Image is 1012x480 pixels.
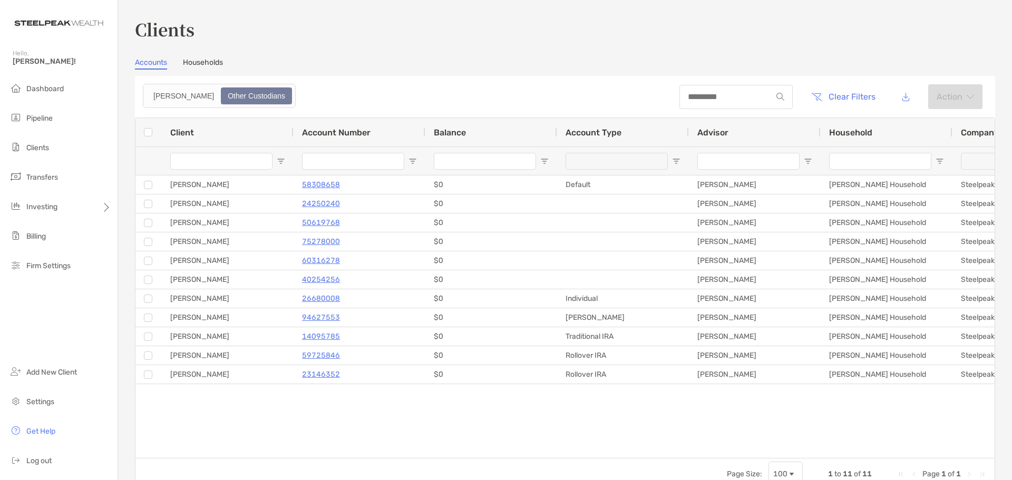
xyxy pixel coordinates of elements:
div: [PERSON_NAME] [689,289,821,308]
div: [PERSON_NAME] Household [821,270,952,289]
a: 24250240 [302,197,340,210]
span: to [834,469,841,478]
button: Open Filter Menu [804,157,812,165]
img: dashboard icon [9,82,22,94]
span: 1 [956,469,961,478]
span: 1 [828,469,833,478]
a: 26680008 [302,292,340,305]
img: pipeline icon [9,111,22,124]
span: Firm Settings [26,261,71,270]
a: 50619768 [302,216,340,229]
input: Account Number Filter Input [302,153,404,170]
span: Billing [26,232,46,241]
span: Page [922,469,940,478]
img: get-help icon [9,424,22,437]
div: Zoe [148,89,220,103]
div: [PERSON_NAME] [689,232,821,251]
button: Clear Filters [803,85,883,109]
span: Client [170,128,194,138]
div: $0 [425,213,557,232]
a: 40254256 [302,273,340,286]
div: First Page [897,470,906,478]
div: [PERSON_NAME] Household [821,346,952,365]
div: [PERSON_NAME] [162,289,294,308]
span: Balance [434,128,466,138]
img: add_new_client icon [9,365,22,378]
img: transfers icon [9,170,22,183]
div: [PERSON_NAME] Household [821,232,952,251]
div: Default [557,175,689,194]
span: Investing [26,202,57,211]
div: [PERSON_NAME] [162,213,294,232]
a: 58308658 [302,178,340,191]
div: [PERSON_NAME] [162,327,294,346]
a: Accounts [135,58,167,70]
div: Page Size: [727,469,762,478]
p: 75278000 [302,235,340,248]
span: Account Type [566,128,621,138]
div: Rollover IRA [557,365,689,384]
span: Clients [26,143,49,152]
span: Household [829,128,872,138]
span: Log out [26,456,52,465]
div: Last Page [978,470,986,478]
div: Other Custodians [222,89,291,103]
img: logout icon [9,454,22,466]
span: Dashboard [26,84,64,93]
img: clients icon [9,141,22,153]
div: 100 [773,469,787,478]
img: Zoe Logo [13,4,105,42]
div: [PERSON_NAME] [557,308,689,327]
div: [PERSON_NAME] [689,194,821,213]
a: 94627553 [302,311,340,324]
div: [PERSON_NAME] [689,346,821,365]
span: Account Number [302,128,371,138]
div: [PERSON_NAME] [689,175,821,194]
div: $0 [425,289,557,308]
div: [PERSON_NAME] [689,270,821,289]
a: 23146352 [302,368,340,381]
div: Previous Page [910,470,918,478]
div: $0 [425,270,557,289]
a: 60316278 [302,254,340,267]
div: [PERSON_NAME] [689,308,821,327]
div: [PERSON_NAME] [162,251,294,270]
span: of [854,469,861,478]
div: Rollover IRA [557,346,689,365]
div: $0 [425,327,557,346]
div: $0 [425,365,557,384]
input: Household Filter Input [829,153,931,170]
img: settings icon [9,395,22,407]
div: [PERSON_NAME] [162,232,294,251]
div: Next Page [965,470,974,478]
div: [PERSON_NAME] Household [821,308,952,327]
button: Actionarrow [928,84,982,109]
span: 1 [941,469,946,478]
div: [PERSON_NAME] Household [821,289,952,308]
a: Households [183,58,223,70]
button: Open Filter Menu [408,157,417,165]
div: $0 [425,308,557,327]
button: Open Filter Menu [277,157,285,165]
span: 11 [862,469,872,478]
div: [PERSON_NAME] Household [821,213,952,232]
a: 59725846 [302,349,340,362]
div: [PERSON_NAME] [689,213,821,232]
input: Client Filter Input [170,153,273,170]
img: investing icon [9,200,22,212]
div: $0 [425,194,557,213]
div: segmented control [143,84,296,108]
span: Add New Client [26,368,77,377]
a: 14095785 [302,330,340,343]
div: [PERSON_NAME] [162,270,294,289]
span: Company [961,128,999,138]
input: Advisor Filter Input [697,153,800,170]
div: [PERSON_NAME] Household [821,251,952,270]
